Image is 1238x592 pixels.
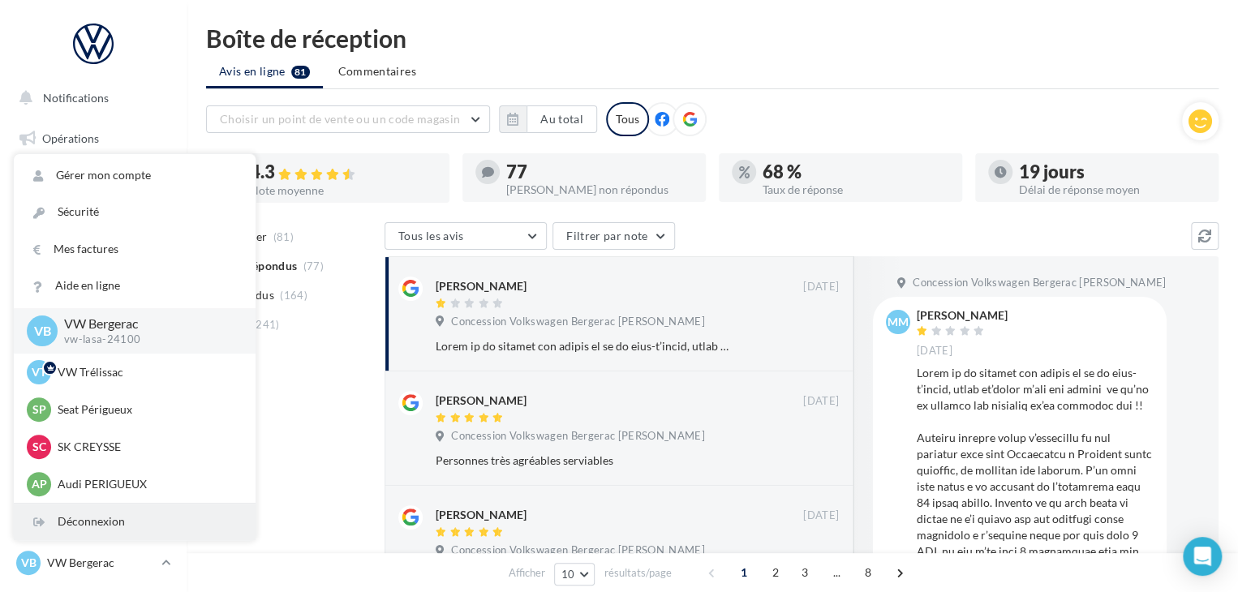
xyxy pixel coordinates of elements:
[14,268,256,304] a: Aide en ligne
[451,543,704,558] span: Concession Volkswagen Bergerac [PERSON_NAME]
[252,318,280,331] span: (241)
[499,105,597,133] button: Au total
[206,105,490,133] button: Choisir un point de vente ou un code magasin
[10,459,177,507] a: Campagnes DataOnDemand
[10,365,177,399] a: Calendrier
[917,344,952,358] span: [DATE]
[32,476,47,492] span: AP
[385,222,547,250] button: Tous les avis
[338,63,416,79] span: Commentaires
[21,555,37,571] span: VB
[58,439,236,455] p: SK CREYSSE
[1019,184,1206,195] div: Délai de réponse moyen
[552,222,675,250] button: Filtrer par note
[10,284,177,318] a: Contacts
[273,230,294,243] span: (81)
[823,560,849,586] span: ...
[803,280,839,294] span: [DATE]
[10,204,177,238] a: Visibilité en ligne
[10,244,177,278] a: Campagnes
[763,184,949,195] div: Taux de réponse
[14,504,256,540] div: Déconnexion
[1183,537,1222,576] div: Open Intercom Messenger
[1019,163,1206,181] div: 19 jours
[10,81,170,115] button: Notifications
[14,157,256,194] a: Gérer mon compte
[731,560,757,586] span: 1
[451,315,704,329] span: Concession Volkswagen Bergerac [PERSON_NAME]
[58,401,236,418] p: Seat Périgueux
[42,131,99,145] span: Opérations
[803,394,839,409] span: [DATE]
[32,364,46,380] span: VT
[451,429,704,444] span: Concession Volkswagen Bergerac [PERSON_NAME]
[554,563,595,586] button: 10
[250,185,436,196] div: Note moyenne
[58,476,236,492] p: Audi PERIGUEUX
[32,439,46,455] span: SC
[206,26,1219,50] div: Boîte de réception
[280,289,307,302] span: (164)
[855,560,881,586] span: 8
[604,565,671,581] span: résultats/page
[506,163,693,181] div: 77
[43,91,109,105] span: Notifications
[250,163,436,182] div: 4.3
[398,229,464,242] span: Tous les avis
[803,508,839,523] span: [DATE]
[64,332,230,347] p: vw-lasa-24100
[506,184,693,195] div: [PERSON_NAME] non répondus
[436,278,527,294] div: [PERSON_NAME]
[64,315,230,333] p: VW Bergerac
[14,231,256,268] a: Mes factures
[763,163,949,181] div: 68 %
[10,122,177,156] a: Opérations
[913,276,1166,290] span: Concession Volkswagen Bergerac [PERSON_NAME]
[436,338,733,354] div: Lorem ip do sitamet con adipis el se do eius-t’incid, utlab et’dolor m’ali eni admini ve qu’no ex...
[10,405,177,453] a: PLV et print personnalisable
[34,321,51,340] span: VB
[13,547,174,578] a: VB VW Bergerac
[509,565,545,581] span: Afficher
[561,568,575,581] span: 10
[527,105,597,133] button: Au total
[14,194,256,230] a: Sécurité
[917,310,1008,321] div: [PERSON_NAME]
[10,324,177,358] a: Médiathèque
[436,453,733,469] div: Personnes très agréables serviables
[58,364,236,380] p: VW Trélissac
[47,555,155,571] p: VW Bergerac
[606,102,649,136] div: Tous
[436,507,527,523] div: [PERSON_NAME]
[888,314,909,330] span: mm
[10,161,177,196] a: Boîte de réception81
[792,560,818,586] span: 3
[32,401,46,418] span: SP
[220,112,460,126] span: Choisir un point de vente ou un code magasin
[763,560,789,586] span: 2
[436,393,527,409] div: [PERSON_NAME]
